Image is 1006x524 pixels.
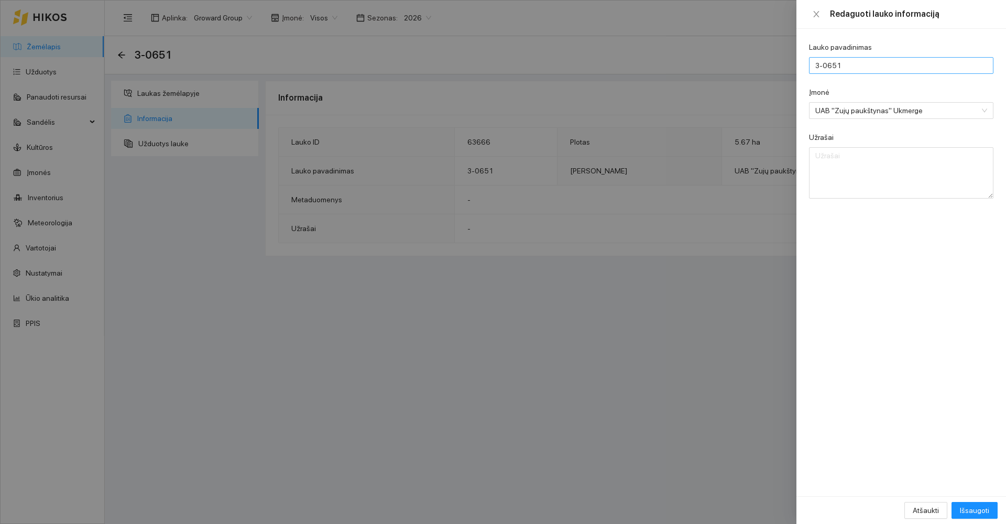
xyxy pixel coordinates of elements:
[809,87,829,98] label: Įmonė
[913,505,939,516] span: Atšaukti
[830,8,993,20] div: Redaguoti lauko informaciją
[952,502,998,519] button: Išsaugoti
[809,9,824,19] button: Close
[960,505,989,516] span: Išsaugoti
[809,57,993,74] input: Lauko pavadinimas
[812,10,821,18] span: close
[809,132,834,143] label: Užrašai
[815,103,972,118] span: UAB "Zujų paukštynas" Ukmerge
[809,147,993,199] textarea: Užrašai
[904,502,947,519] button: Atšaukti
[809,42,872,53] label: Lauko pavadinimas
